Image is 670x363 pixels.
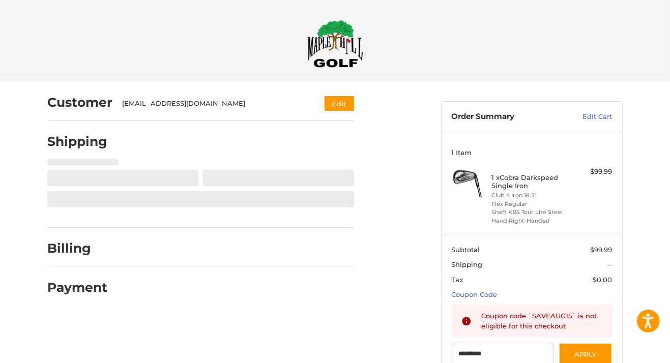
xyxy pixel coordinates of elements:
li: Club 4 Iron 18.5° [492,191,570,200]
h3: Order Summary [452,112,561,122]
h2: Customer [47,95,112,110]
span: -- [607,260,613,268]
li: Shaft KBS Tour Lite Steel [492,208,570,217]
a: Edit Cart [561,112,613,122]
h2: Billing [47,240,107,256]
li: Hand Right-Handed [492,217,570,225]
span: Subtotal [452,246,480,254]
span: $99.99 [591,246,613,254]
h4: 1 x Cobra Darkspeed Single Iron [492,173,570,190]
span: Shipping [452,260,483,268]
img: Maple Hill Golf [307,20,363,68]
iframe: Google Customer Reviews [586,336,670,363]
div: Coupon code `SAVEAUG15` is not eligible for this checkout [482,311,603,331]
a: Coupon Code [452,290,498,298]
div: $99.99 [572,167,613,177]
h2: Shipping [47,134,107,149]
span: Tax [452,276,463,284]
span: $0.00 [593,276,613,284]
h2: Payment [47,280,107,295]
div: [EMAIL_ADDRESS][DOMAIN_NAME] [123,99,305,109]
button: Edit [325,96,354,111]
h3: 1 Item [452,148,613,157]
li: Flex Regular [492,200,570,208]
